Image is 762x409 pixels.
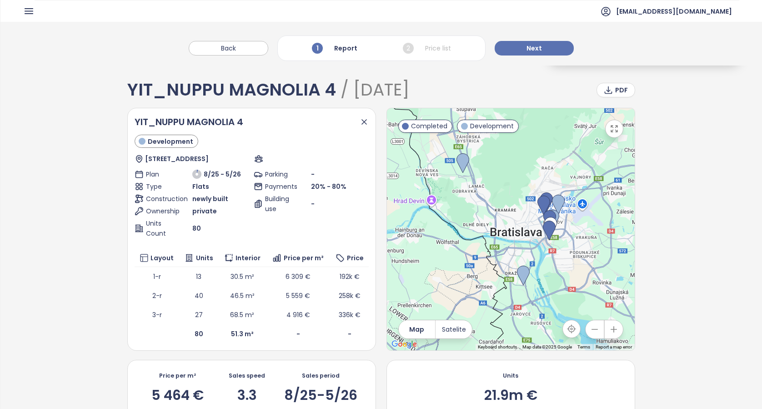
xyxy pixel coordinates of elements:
[218,305,266,324] td: 68.5 m²
[218,286,266,305] td: 46.5 m²
[195,329,203,338] b: 80
[436,320,472,338] button: Satelite
[286,310,310,319] span: 4 916 €
[150,253,174,263] span: Layout
[399,320,435,338] button: Map
[596,344,632,349] a: Report a map error
[389,338,419,350] img: Google
[470,121,514,131] span: Development
[146,218,175,238] span: Units Count
[221,43,236,53] span: Back
[403,43,414,54] span: 2
[286,272,311,281] span: 6 309 €
[478,344,517,350] button: Keyboard shortcuts
[192,182,209,192] span: Flats
[135,116,243,128] span: YIT_NUPPU MAGNOLIA 4
[179,286,218,305] td: 40
[145,154,209,164] span: [STREET_ADDRESS]
[284,253,324,263] span: Price per m²
[442,324,466,334] span: Satelite
[159,372,196,380] div: Price per m²
[204,169,241,179] span: 8/25 - 5/26
[265,169,294,179] span: Parking
[146,206,175,216] span: Ownership
[339,310,361,319] span: 336k €
[347,253,364,263] span: Price
[146,182,175,192] span: Type
[265,194,294,214] span: Building use
[135,267,179,286] td: 1-r
[597,83,635,97] button: PDF
[336,78,409,101] span: / [DATE]
[192,206,217,216] span: private
[135,286,179,305] td: 2-r
[286,291,310,300] span: 5 559 €
[312,43,323,54] span: 1
[339,291,361,300] span: 258k €
[284,389,357,402] div: 8/25-5/26
[577,344,590,349] a: Terms
[340,272,360,281] span: 192k €
[311,199,315,209] span: -
[401,40,453,56] div: Price list
[348,329,351,338] b: -
[179,305,218,324] td: 27
[196,253,213,263] span: Units
[236,253,261,263] span: Interior
[179,267,218,286] td: 13
[526,43,542,53] span: Next
[229,372,265,380] div: Sales speed
[409,324,424,334] span: Map
[265,182,294,192] span: Payments
[146,169,175,179] span: Plan
[135,305,179,324] td: 3-r
[151,389,204,402] div: 5 464 €
[522,344,572,349] span: Map data ©2025 Google
[495,41,574,56] button: Next
[389,338,419,350] a: Open this area in Google Maps (opens a new window)
[311,182,346,191] span: 20% - 80%
[192,194,228,204] span: newly built
[411,121,447,131] span: Completed
[218,267,266,286] td: 30.5 m²
[148,136,193,146] span: Development
[296,329,300,338] b: -
[237,389,257,402] div: 3.3
[192,223,201,233] span: 80
[503,372,518,380] div: Units
[484,389,537,402] div: 21.9m €
[310,40,360,56] div: Report
[231,329,254,338] b: 51.3 m²
[311,170,315,179] span: -
[302,372,340,380] div: Sales period
[146,194,175,204] span: Construction
[189,41,268,56] button: Back
[616,0,732,22] span: [EMAIL_ADDRESS][DOMAIN_NAME]
[127,81,409,99] div: YIT_NUPPU MAGNOLIA 4
[615,85,628,95] span: PDF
